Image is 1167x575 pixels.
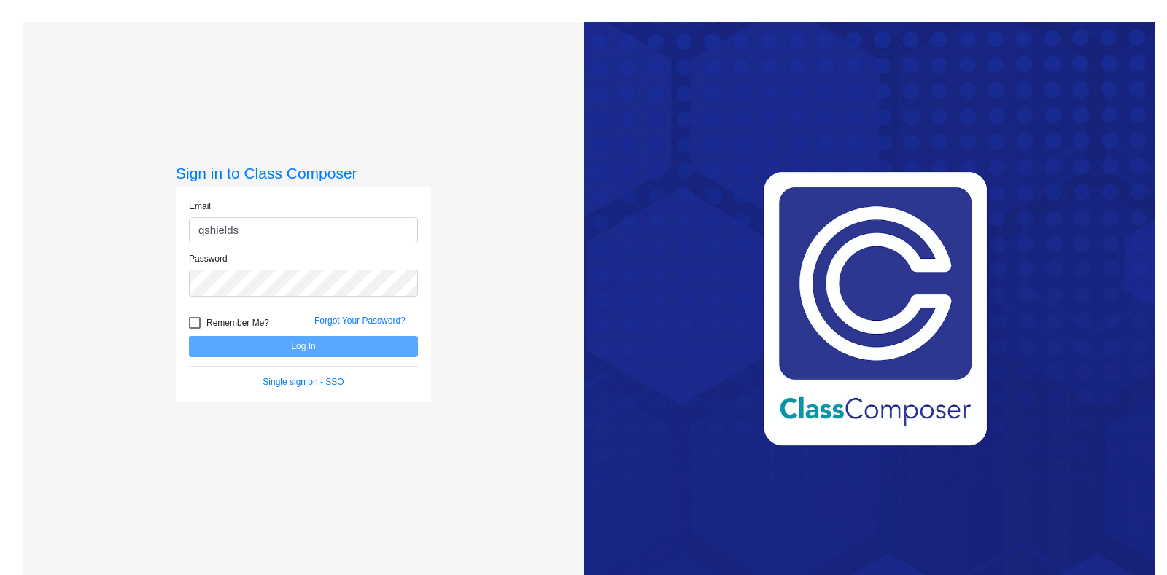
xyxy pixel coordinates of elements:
label: Email [189,200,211,213]
h3: Sign in to Class Composer [176,164,431,182]
label: Password [189,252,228,265]
button: Log In [189,336,418,357]
span: Remember Me? [206,314,269,332]
a: Forgot Your Password? [314,316,406,326]
a: Single sign on - SSO [263,377,344,387]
